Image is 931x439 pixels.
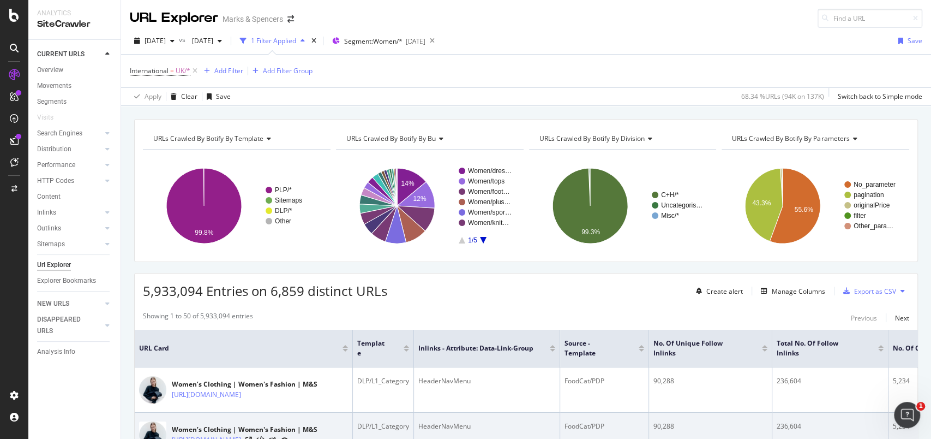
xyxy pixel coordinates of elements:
span: 1 [916,402,925,411]
div: Showing 1 to 50 of 5,933,094 entries [143,311,253,324]
span: Source - Template [564,339,622,358]
span: Segment: Women/* [344,37,403,46]
div: Outlinks [37,223,61,234]
div: SiteCrawler [37,18,112,31]
svg: A chart. [529,158,714,253]
a: CURRENT URLS [37,49,102,60]
a: Inlinks [37,207,102,218]
text: pagination [854,191,884,199]
div: HTTP Codes [37,175,74,187]
a: Movements [37,80,113,92]
text: 43.3% [752,199,771,207]
button: Switch back to Simple mode [833,88,922,105]
svg: A chart. [143,158,328,253]
text: 12% [413,195,426,203]
text: Women/knit… [468,219,509,227]
button: Segment:Women/*[DATE] [328,32,425,50]
text: DLP/* [275,207,292,215]
span: Total No. of Follow Inlinks [777,339,862,358]
div: Overview [37,64,63,76]
span: No. of Unique Follow Inlinks [653,339,746,358]
button: Next [895,311,909,324]
div: Add Filter Group [263,66,313,75]
div: Save [908,36,922,45]
div: Export as CSV [854,287,896,296]
img: main image [139,376,166,404]
span: URLs Crawled By Botify By template [153,134,263,143]
button: [DATE] [188,32,226,50]
div: Explorer Bookmarks [37,275,96,287]
div: 90,288 [653,376,767,386]
div: URL Explorer [130,9,218,27]
div: 68.34 % URLs ( 94K on 137K ) [741,92,824,101]
h4: URLs Crawled By Botify By bu [344,130,514,147]
div: DLP/L1_Category [357,376,409,386]
a: Segments [37,96,113,108]
text: 99.8% [195,229,213,236]
div: Switch back to Simple mode [838,92,922,101]
text: originalPrice [854,201,890,209]
button: Previous [851,311,877,324]
div: Marks & Spencers [223,14,283,25]
button: Clear [166,88,197,105]
div: Women’s Clothing | Women's Fashion | M&S [172,425,317,435]
div: Previous [851,313,877,323]
a: Analysis Info [37,346,113,358]
a: DISAPPEARED URLS [37,314,102,337]
div: CURRENT URLS [37,49,85,60]
div: Distribution [37,144,71,155]
div: Create alert [706,287,743,296]
div: arrow-right-arrow-left [287,15,294,23]
div: Segments [37,96,67,108]
svg: A chart. [722,158,906,253]
div: FoodCat/PDP [564,422,644,431]
a: Search Engines [37,128,102,139]
text: Women/spor… [468,209,512,216]
div: HeaderNavMenu [418,376,555,386]
span: vs [179,35,188,44]
div: DISAPPEARED URLS [37,314,92,337]
a: Outlinks [37,223,102,234]
text: No_parameter [854,181,896,188]
text: 14% [401,180,414,187]
text: 1/5 [468,236,477,244]
span: 5,933,094 Entries on 6,859 distinct URLs [143,282,387,300]
text: C+H/* [661,191,679,199]
button: Add Filter [200,64,243,78]
input: Find a URL [818,9,922,28]
div: Save [216,92,231,101]
a: Url Explorer [37,259,113,271]
span: = [170,66,174,75]
button: [DATE] [130,32,179,50]
text: Women/dres… [468,167,512,175]
span: International [130,66,169,75]
button: Apply [130,88,161,105]
text: Sitemaps [275,197,302,204]
div: A chart. [336,158,521,253]
div: Next [895,313,909,323]
button: Manage Columns [756,284,825,298]
button: 1 Filter Applied [236,32,309,50]
text: Misc/* [661,212,679,220]
span: URLs Crawled By Botify By division [539,134,645,143]
span: Inlinks - Attribute: data-link-group [418,343,533,353]
button: Save [894,32,922,50]
div: [DATE] [406,37,425,46]
a: Content [37,191,113,203]
div: times [309,35,319,46]
div: Movements [37,80,71,92]
div: Apply [145,92,161,101]
button: Save [202,88,231,105]
button: Export as CSV [839,282,896,300]
div: Clear [181,92,197,101]
a: Explorer Bookmarks [37,275,113,287]
span: Template [357,339,387,358]
text: 55.6% [795,206,813,213]
h4: URLs Crawled By Botify By division [537,130,707,147]
span: 2025 Jul. 31st [188,36,213,45]
div: Analytics [37,9,112,18]
div: Inlinks [37,207,56,218]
